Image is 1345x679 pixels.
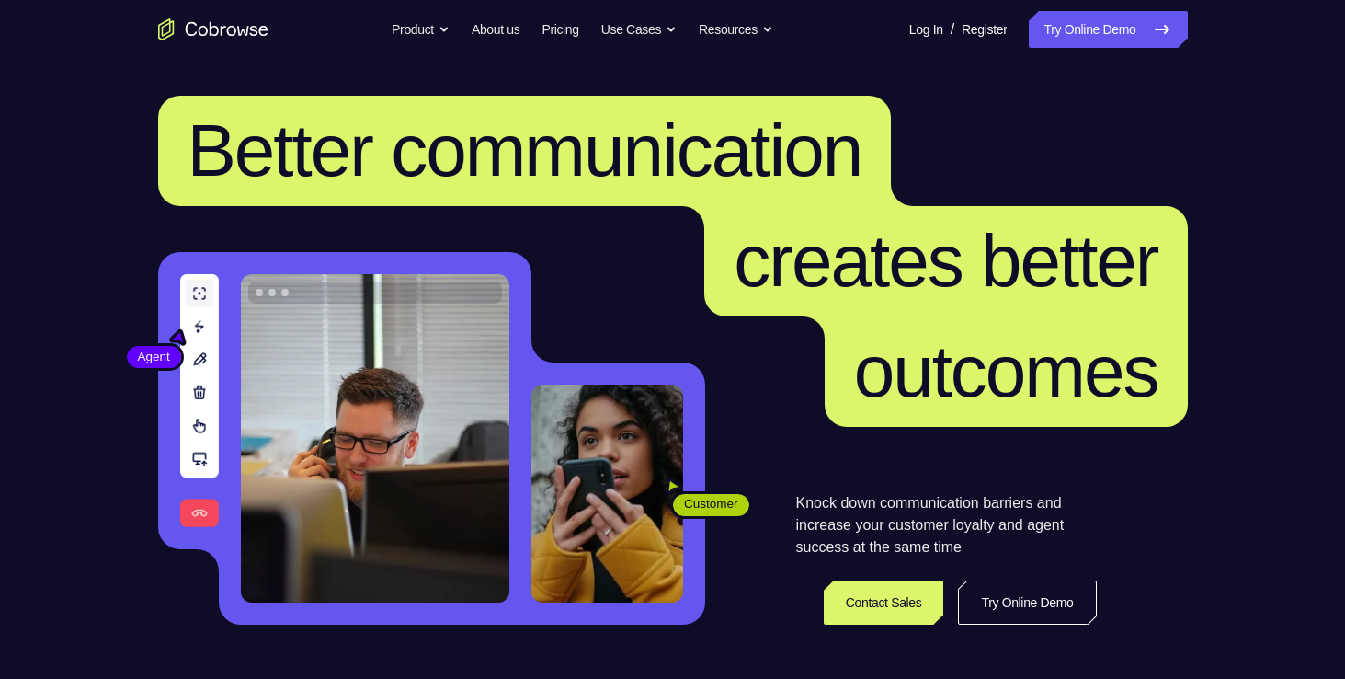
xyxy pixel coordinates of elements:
button: Use Cases [601,11,677,48]
a: Try Online Demo [1029,11,1187,48]
a: Try Online Demo [958,581,1096,625]
span: Better communication [188,109,862,191]
img: A customer support agent talking on the phone [241,274,509,603]
p: Knock down communication barriers and increase your customer loyalty and agent success at the sam... [796,492,1097,558]
img: A customer holding their phone [531,385,683,603]
a: Register [962,11,1007,48]
button: Product [392,11,450,48]
span: outcomes [854,330,1158,412]
span: / [951,18,954,40]
span: creates better [734,220,1157,302]
a: Go to the home page [158,18,268,40]
a: About us [472,11,519,48]
a: Contact Sales [824,581,944,625]
a: Log In [909,11,943,48]
button: Resources [699,11,773,48]
a: Pricing [541,11,578,48]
